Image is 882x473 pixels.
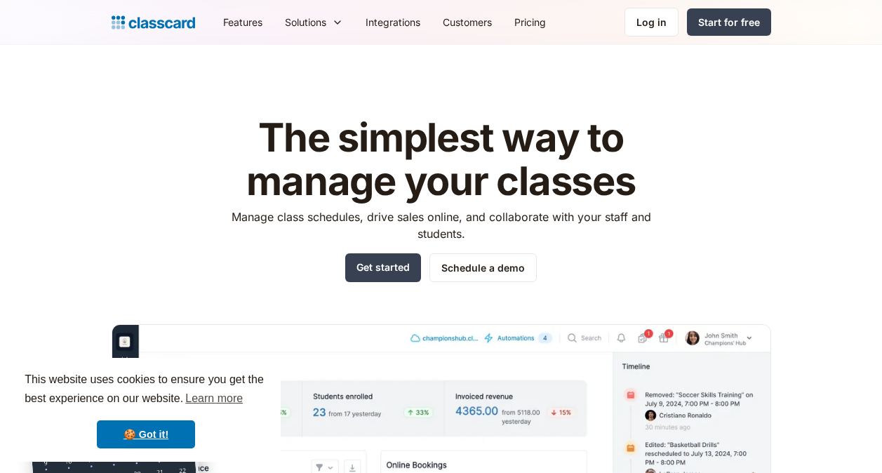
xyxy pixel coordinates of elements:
[183,388,245,409] a: learn more about cookies
[274,6,354,38] div: Solutions
[432,6,503,38] a: Customers
[218,208,664,242] p: Manage class schedules, drive sales online, and collaborate with your staff and students.
[285,15,326,29] div: Solutions
[97,420,195,448] a: dismiss cookie message
[345,253,421,282] a: Get started
[687,8,771,36] a: Start for free
[25,371,267,409] span: This website uses cookies to ensure you get the best experience on our website.
[624,8,679,36] a: Log in
[503,6,557,38] a: Pricing
[354,6,432,38] a: Integrations
[112,13,195,32] a: Logo
[218,116,664,203] h1: The simplest way to manage your classes
[429,253,537,282] a: Schedule a demo
[212,6,274,38] a: Features
[11,358,281,462] div: cookieconsent
[636,15,667,29] div: Log in
[698,15,760,29] div: Start for free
